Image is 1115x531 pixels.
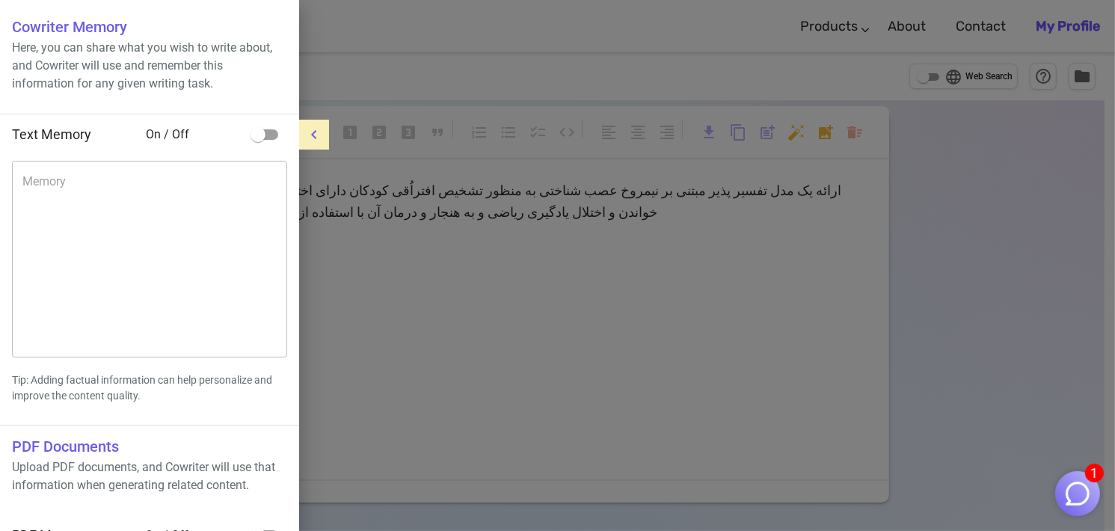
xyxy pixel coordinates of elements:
[12,39,287,93] p: Here, you can share what you wish to write about, and Cowriter will use and remember this informa...
[146,126,244,144] span: On / Off
[299,120,329,150] button: menu
[12,126,91,142] span: Text Memory
[1063,479,1092,508] img: Close chat
[1085,464,1104,482] span: 1
[12,458,287,494] p: Upload PDF documents, and Cowriter will use that information when generating related content.
[12,372,287,404] p: Tip: Adding factual information can help personalize and improve the content quality.
[12,15,287,39] h6: Cowriter Memory
[12,435,287,458] h6: PDF Documents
